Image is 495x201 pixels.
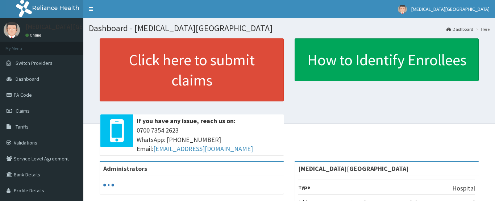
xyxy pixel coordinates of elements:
a: Click here to submit claims [100,38,284,101]
li: Here [474,26,490,32]
span: Claims [16,108,30,114]
p: [MEDICAL_DATA][GEOGRAPHIC_DATA] [25,24,133,30]
h1: Dashboard - [MEDICAL_DATA][GEOGRAPHIC_DATA] [89,24,490,33]
img: User Image [4,22,20,38]
a: Online [25,33,43,38]
span: Tariffs [16,123,29,130]
a: Dashboard [446,26,473,32]
span: Dashboard [16,76,39,82]
p: Hospital [452,184,475,193]
b: If you have any issue, reach us on: [137,117,236,125]
span: [MEDICAL_DATA][GEOGRAPHIC_DATA] [411,6,490,12]
a: How to Identify Enrollees [295,38,479,81]
strong: [MEDICAL_DATA][GEOGRAPHIC_DATA] [298,164,409,173]
img: User Image [398,5,407,14]
b: Administrators [103,164,147,173]
a: [EMAIL_ADDRESS][DOMAIN_NAME] [153,145,253,153]
span: Switch Providers [16,60,53,66]
b: Type [298,184,310,190]
svg: audio-loading [103,180,114,190]
span: 0700 7354 2623 WhatsApp: [PHONE_NUMBER] Email: [137,126,280,154]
